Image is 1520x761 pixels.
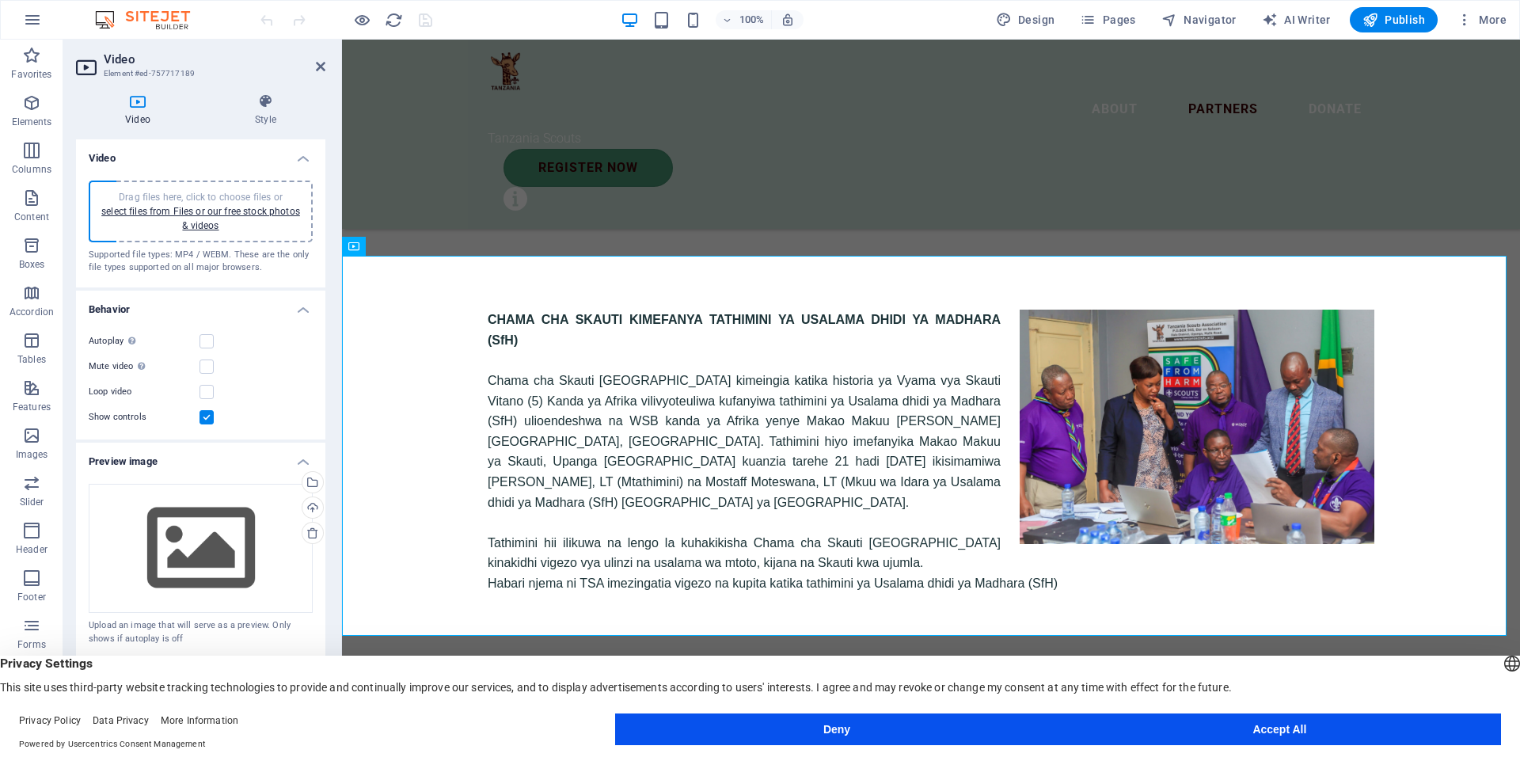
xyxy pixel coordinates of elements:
span: Pages [1080,12,1135,28]
h3: Element #ed-757717189 [104,67,294,81]
p: Content [14,211,49,223]
span: Design [996,12,1055,28]
a: select files from Files or our free stock photos & videos [101,206,300,231]
h4: Preview image [76,443,325,471]
p: Accordion [9,306,54,318]
button: AI Writer [1256,7,1337,32]
span: AI Writer [1262,12,1331,28]
button: Navigator [1155,7,1243,32]
label: Loop video [89,382,199,401]
label: Mute video [89,357,199,376]
button: reload [384,10,403,29]
span: More [1457,12,1507,28]
div: Select files from the file manager, stock photos, or upload file(s) [89,484,313,614]
p: Tables [17,353,46,366]
h2: Video [104,52,325,67]
h4: Behavior [76,291,325,319]
i: Reload page [385,11,403,29]
h4: Video [76,93,206,127]
p: Header [16,543,47,556]
p: Boxes [19,258,45,271]
p: Elements [12,116,52,128]
h6: 100% [739,10,765,29]
p: Favorites [11,68,51,81]
div: Upload an image that will serve as a preview. Only shows if autoplay is off [89,619,313,645]
button: Design [990,7,1062,32]
div: Design (Ctrl+Alt+Y) [990,7,1062,32]
button: Click here to leave preview mode and continue editing [352,10,371,29]
span: Navigator [1161,12,1237,28]
h4: Style [206,93,325,127]
span: Publish [1362,12,1425,28]
button: 100% [716,10,772,29]
div: Supported file types: MP4 / WEBM. These are the only file types supported on all major browsers. [89,249,313,275]
p: Columns [12,163,51,176]
img: Editor Logo [91,10,210,29]
p: Features [13,401,51,413]
p: Images [16,448,48,461]
label: Autoplay [89,332,199,351]
label: Show controls [89,408,199,427]
h4: Video [76,139,325,168]
p: Footer [17,591,46,603]
button: Pages [1073,7,1142,32]
button: Publish [1350,7,1438,32]
i: On resize automatically adjust zoom level to fit chosen device. [781,13,795,27]
button: More [1450,7,1513,32]
p: Forms [17,638,46,651]
span: Drag files here, click to choose files or [101,192,300,231]
p: Slider [20,496,44,508]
